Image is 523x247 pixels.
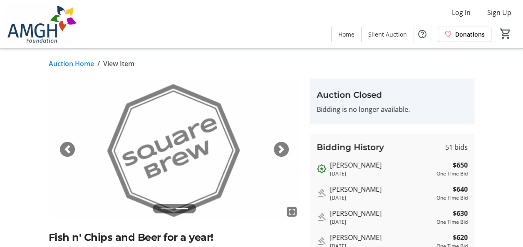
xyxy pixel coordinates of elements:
strong: $650 [453,160,468,170]
h3: Auction Closed [317,89,468,101]
div: One Time Bid [436,194,468,202]
mat-icon: Outbid [317,212,327,222]
img: Image [49,79,300,220]
span: View Item [103,59,134,69]
button: Sign Up [481,6,518,19]
span: Log In [452,7,471,17]
button: Help [414,26,431,42]
div: [PERSON_NAME] [330,208,433,218]
span: Silent Auction [368,30,407,39]
h3: Bidding History [317,141,384,153]
mat-icon: fullscreen [287,207,297,217]
a: Donations [438,27,491,42]
button: Log In [445,6,477,19]
mat-icon: Outbid [317,188,327,198]
img: Alexandra Marine & General Hospital Foundation's Logo [5,3,79,45]
div: [DATE] [330,170,433,178]
span: Sign Up [487,7,511,17]
strong: $640 [453,184,468,194]
mat-icon: Outbid [317,236,327,246]
a: Home [332,27,361,42]
span: 51 bids [445,142,468,152]
strong: $630 [453,208,468,218]
div: [PERSON_NAME] [330,232,433,242]
a: Auction Home [49,59,94,69]
span: / [97,59,100,69]
button: Cart [498,26,513,41]
div: [DATE] [330,218,433,226]
span: Home [338,30,354,39]
mat-icon: Outbid [317,164,327,174]
a: Silent Auction [362,27,414,42]
strong: $620 [453,232,468,242]
div: One Time Bid [436,170,468,178]
div: [DATE] [330,194,433,202]
h2: Fish n' Chips and Beer for a year! [49,230,300,245]
span: Donations [455,30,485,39]
div: [PERSON_NAME] [330,160,433,170]
div: One Time Bid [436,218,468,226]
p: Bidding is no longer available. [317,104,468,114]
div: [PERSON_NAME] [330,184,433,194]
